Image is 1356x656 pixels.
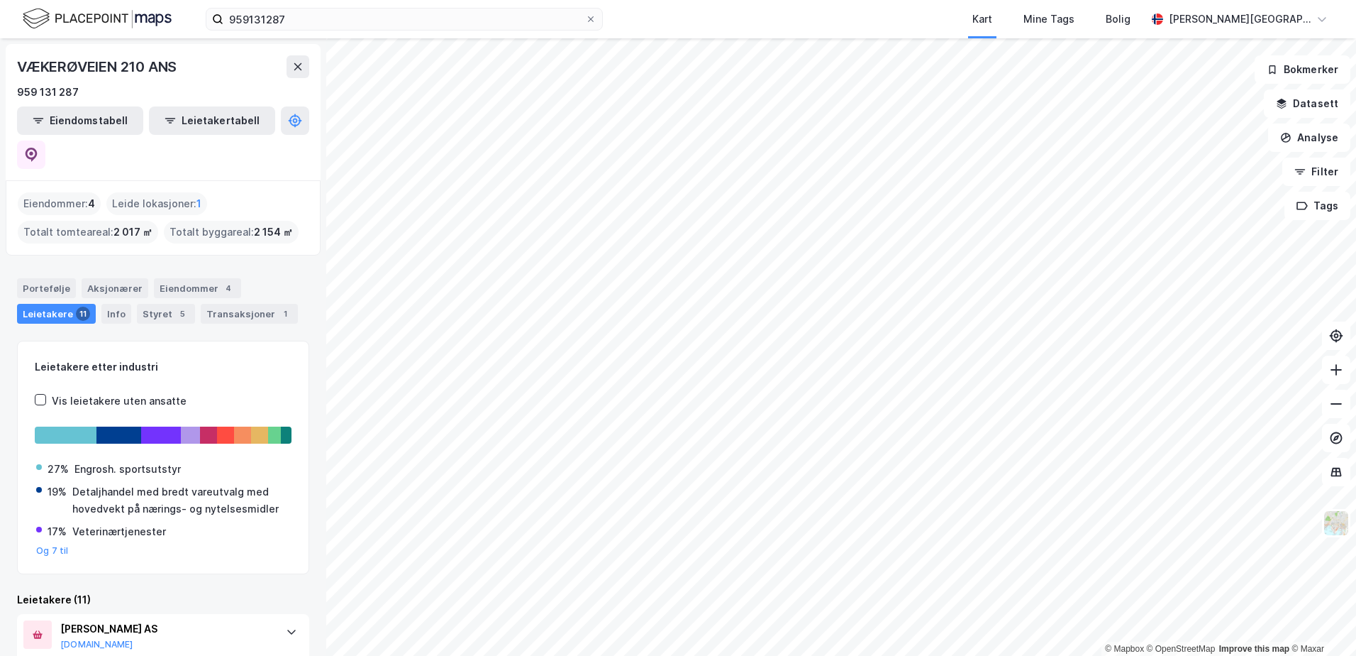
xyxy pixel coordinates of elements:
[1147,644,1216,654] a: OpenStreetMap
[88,195,95,212] span: 4
[1323,510,1350,537] img: Z
[1264,89,1350,118] button: Datasett
[17,106,143,135] button: Eiendomstabell
[113,224,152,241] span: 2 017 ㎡
[60,639,133,650] button: [DOMAIN_NAME]
[1169,11,1311,28] div: [PERSON_NAME][GEOGRAPHIC_DATA]
[101,304,131,324] div: Info
[36,545,69,557] button: Og 7 til
[48,483,67,501] div: 19%
[18,221,158,244] div: Totalt tomteareal :
[1255,55,1350,84] button: Bokmerker
[972,11,992,28] div: Kart
[106,192,207,215] div: Leide lokasjoner :
[17,591,309,608] div: Leietakere (11)
[196,195,201,212] span: 1
[1106,11,1130,28] div: Bolig
[137,304,195,324] div: Styret
[72,483,290,518] div: Detaljhandel med bredt vareutvalg med hovedvekt på nærings- og nytelsesmidler
[74,461,181,478] div: Engrosh. sportsutstyr
[48,461,69,478] div: 27%
[278,307,292,321] div: 1
[1285,588,1356,656] iframe: Chat Widget
[1023,11,1074,28] div: Mine Tags
[1268,124,1350,152] button: Analyse
[52,393,187,410] div: Vis leietakere uten ansatte
[48,523,67,540] div: 17%
[76,307,90,321] div: 11
[17,304,96,324] div: Leietakere
[149,106,275,135] button: Leietakertabell
[72,523,166,540] div: Veterinærtjenester
[1282,158,1350,186] button: Filter
[164,221,299,244] div: Totalt byggareal :
[254,224,293,241] span: 2 154 ㎡
[1284,192,1350,220] button: Tags
[23,6,172,31] img: logo.f888ab2527a4732fd821a326f86c7f29.svg
[1285,588,1356,656] div: Kontrollprogram for chat
[60,621,272,638] div: [PERSON_NAME] AS
[18,192,101,215] div: Eiendommer :
[1219,644,1289,654] a: Improve this map
[35,359,291,376] div: Leietakere etter industri
[223,9,585,30] input: Søk på adresse, matrikkel, gårdeiere, leietakere eller personer
[175,307,189,321] div: 5
[17,55,179,78] div: VÆKERØVEIEN 210 ANS
[82,278,148,298] div: Aksjonærer
[154,278,241,298] div: Eiendommer
[17,84,79,101] div: 959 131 287
[221,281,235,295] div: 4
[17,278,76,298] div: Portefølje
[201,304,298,324] div: Transaksjoner
[1105,644,1144,654] a: Mapbox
